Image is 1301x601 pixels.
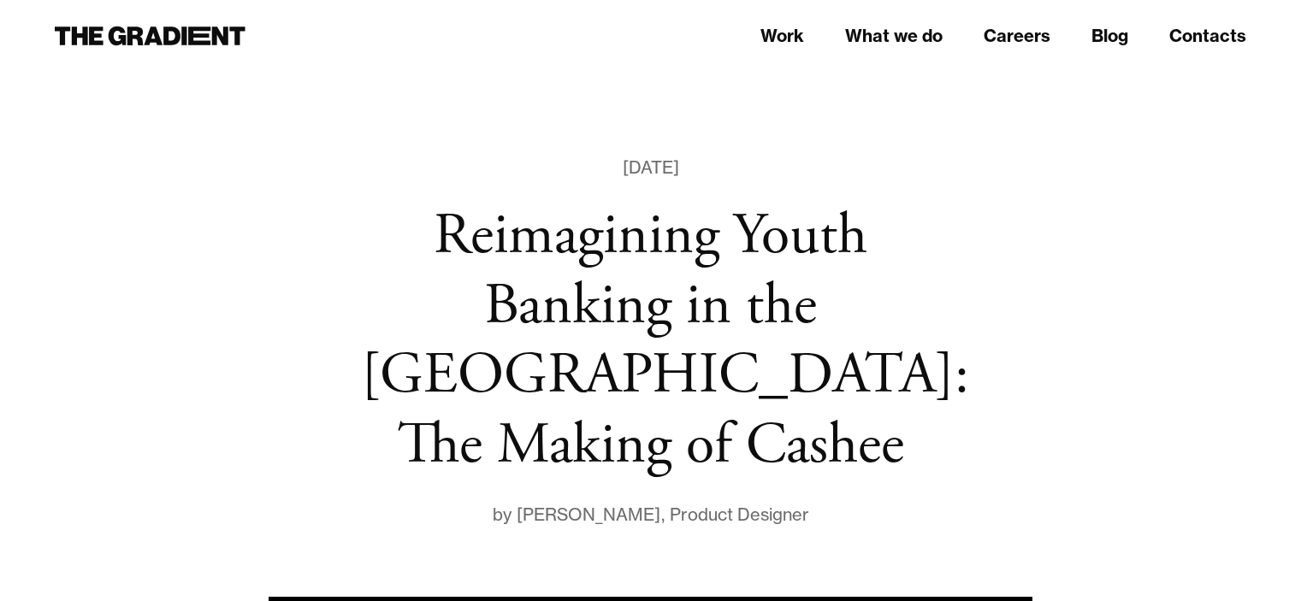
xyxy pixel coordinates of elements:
[845,23,943,49] a: What we do
[984,23,1050,49] a: Careers
[670,501,809,528] div: Product Designer
[760,23,804,49] a: Work
[660,501,670,528] div: ,
[1091,23,1128,49] a: Blog
[492,501,517,528] div: by
[361,202,940,480] h1: Reimagining Youth Banking in the [GEOGRAPHIC_DATA]: The Making of Cashee
[517,501,660,528] div: [PERSON_NAME]
[1169,23,1246,49] a: Contacts
[623,154,679,181] div: [DATE]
